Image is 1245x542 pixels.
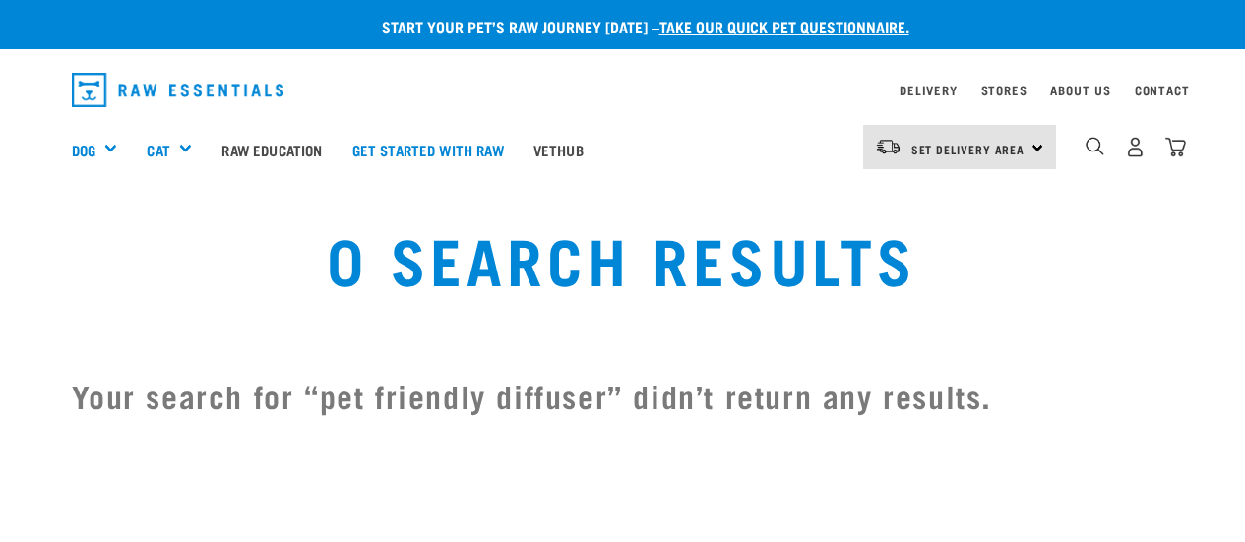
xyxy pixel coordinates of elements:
a: Stores [981,87,1027,93]
img: home-icon-1@2x.png [1086,137,1104,155]
a: Dog [72,139,95,161]
a: Cat [147,139,169,161]
img: van-moving.png [875,138,902,155]
h1: 0 Search Results [243,222,1002,293]
a: take our quick pet questionnaire. [659,22,909,30]
img: home-icon@2x.png [1165,137,1186,157]
a: Get started with Raw [338,110,519,189]
a: Contact [1135,87,1190,93]
span: Set Delivery Area [911,146,1026,152]
a: Delivery [900,87,957,93]
img: user.png [1125,137,1146,157]
img: Raw Essentials Logo [72,73,284,107]
h2: Your search for “pet friendly diffuser” didn’t return any results. [72,372,1174,419]
a: Vethub [519,110,598,189]
a: About Us [1050,87,1110,93]
a: Raw Education [207,110,337,189]
nav: dropdown navigation [56,65,1190,115]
